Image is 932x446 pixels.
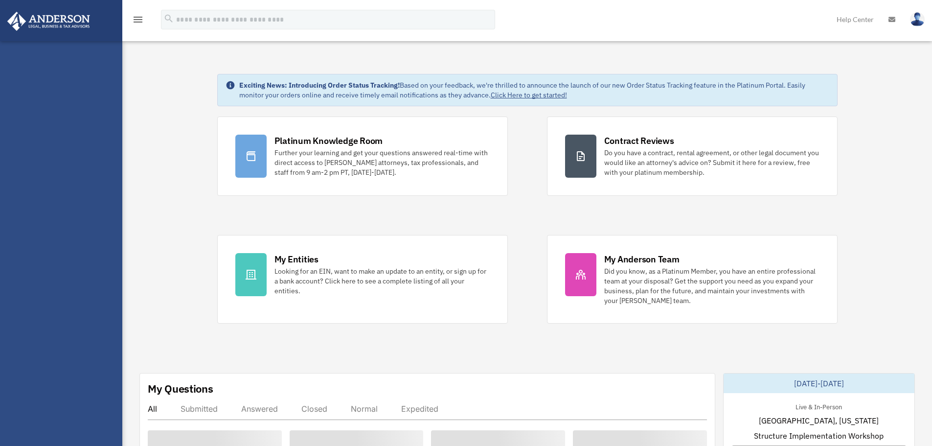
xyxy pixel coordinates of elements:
[274,148,490,177] div: Further your learning and get your questions answered real-time with direct access to [PERSON_NAM...
[132,17,144,25] a: menu
[239,81,400,90] strong: Exciting News: Introducing Order Status Tracking!
[274,253,318,265] div: My Entities
[604,266,819,305] div: Did you know, as a Platinum Member, you have an entire professional team at your disposal? Get th...
[274,266,490,296] div: Looking for an EIN, want to make an update to an entity, or sign up for a bank account? Click her...
[604,135,674,147] div: Contract Reviews
[148,381,213,396] div: My Questions
[547,117,838,196] a: Contract Reviews Do you have a contract, rental agreement, or other legal document you would like...
[217,235,508,324] a: My Entities Looking for an EIN, want to make an update to an entity, or sign up for a bank accoun...
[163,13,174,24] i: search
[148,404,157,414] div: All
[788,401,850,411] div: Live & In-Person
[181,404,218,414] div: Submitted
[351,404,378,414] div: Normal
[132,14,144,25] i: menu
[724,374,914,393] div: [DATE]-[DATE]
[604,148,819,177] div: Do you have a contract, rental agreement, or other legal document you would like an attorney's ad...
[759,415,879,426] span: [GEOGRAPHIC_DATA], [US_STATE]
[217,117,508,196] a: Platinum Knowledge Room Further your learning and get your questions answered real-time with dire...
[604,253,680,265] div: My Anderson Team
[491,91,567,99] a: Click Here to get started!
[274,135,383,147] div: Platinum Knowledge Room
[239,80,829,100] div: Based on your feedback, we're thrilled to announce the launch of our new Order Status Tracking fe...
[547,235,838,324] a: My Anderson Team Did you know, as a Platinum Member, you have an entire professional team at your...
[301,404,327,414] div: Closed
[241,404,278,414] div: Answered
[910,12,925,26] img: User Pic
[754,430,884,442] span: Structure Implementation Workshop
[4,12,93,31] img: Anderson Advisors Platinum Portal
[401,404,438,414] div: Expedited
